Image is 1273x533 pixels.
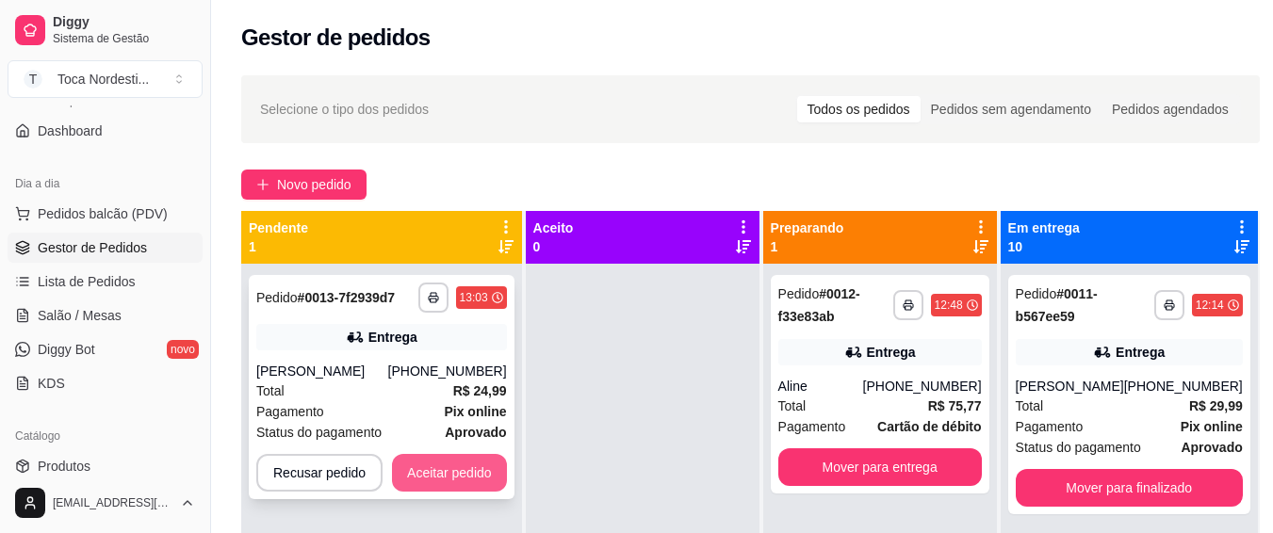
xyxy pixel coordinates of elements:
div: Entrega [867,343,916,362]
span: Pedido [778,286,820,301]
button: Pedidos balcão (PDV) [8,199,203,229]
span: Salão / Mesas [38,306,122,325]
strong: Pix online [444,404,506,419]
div: [PERSON_NAME] [1016,377,1124,396]
span: Pagamento [778,416,846,437]
strong: aprovado [1181,440,1242,455]
div: Toca Nordesti ... [57,70,149,89]
span: Produtos [38,457,90,476]
span: Pagamento [1016,416,1084,437]
span: Selecione o tipo dos pedidos [260,99,429,120]
p: 0 [533,237,574,256]
strong: # 0012-f33e83ab [778,286,860,324]
span: Total [1016,396,1044,416]
strong: R$ 29,99 [1189,398,1243,413]
div: Aline [778,377,863,396]
span: Dashboard [38,121,103,140]
span: Lista de Pedidos [38,272,136,291]
strong: R$ 75,77 [928,398,982,413]
div: [PHONE_NUMBER] [863,377,982,396]
span: Sistema de Gestão [53,31,195,46]
span: T [24,70,42,89]
button: Select a team [8,60,203,98]
button: Mover para finalizado [1016,469,1243,507]
button: Mover para entrega [778,448,982,486]
div: Entrega [368,328,417,347]
span: Diggy [53,14,195,31]
p: 1 [771,237,844,256]
strong: Cartão de débito [877,419,981,434]
span: Pedido [1016,286,1057,301]
span: Pagamento [256,401,324,422]
strong: # 0013-7f2939d7 [298,290,396,305]
span: Diggy Bot [38,340,95,359]
strong: aprovado [445,425,506,440]
button: Novo pedido [241,170,367,200]
strong: # 0011-b567ee59 [1016,286,1098,324]
a: Diggy Botnovo [8,334,203,364]
span: Total [778,396,807,416]
div: [PHONE_NUMBER] [388,362,507,380]
span: Novo pedido [277,174,351,195]
strong: Pix online [1181,419,1243,434]
div: 13:03 [460,290,488,305]
a: Salão / Mesas [8,300,203,331]
h2: Gestor de pedidos [241,23,431,53]
p: Aceito [533,218,574,237]
div: Catálogo [8,421,203,451]
div: Dia a dia [8,169,203,199]
p: 1 [249,237,308,256]
a: Lista de Pedidos [8,266,203,297]
span: Status do pagamento [1016,437,1141,458]
span: Pedido [256,290,298,305]
button: Aceitar pedido [392,454,507,492]
span: Total [256,380,285,401]
a: Gestor de Pedidos [8,233,203,263]
span: [EMAIL_ADDRESS][DOMAIN_NAME] [53,495,172,510]
strong: R$ 24,99 [453,383,507,398]
span: Status do pagamento [256,422,382,443]
button: [EMAIL_ADDRESS][DOMAIN_NAME] [8,480,203,525]
div: [PHONE_NUMBER] [1124,377,1243,396]
div: Pedidos agendados [1102,96,1239,122]
p: Preparando [771,218,844,237]
div: Todos os pedidos [797,96,921,122]
span: Gestor de Pedidos [38,238,147,257]
div: 12:48 [935,298,963,313]
a: Produtos [8,451,203,481]
span: KDS [38,374,65,393]
p: Em entrega [1008,218,1080,237]
div: Pedidos sem agendamento [921,96,1102,122]
div: 12:14 [1196,298,1224,313]
a: Dashboard [8,116,203,146]
p: Pendente [249,218,308,237]
button: Recusar pedido [256,454,383,492]
p: 10 [1008,237,1080,256]
span: plus [256,178,269,191]
a: DiggySistema de Gestão [8,8,203,53]
span: Pedidos balcão (PDV) [38,204,168,223]
div: [PERSON_NAME] [256,362,388,380]
div: Entrega [1116,343,1165,362]
a: KDS [8,368,203,398]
